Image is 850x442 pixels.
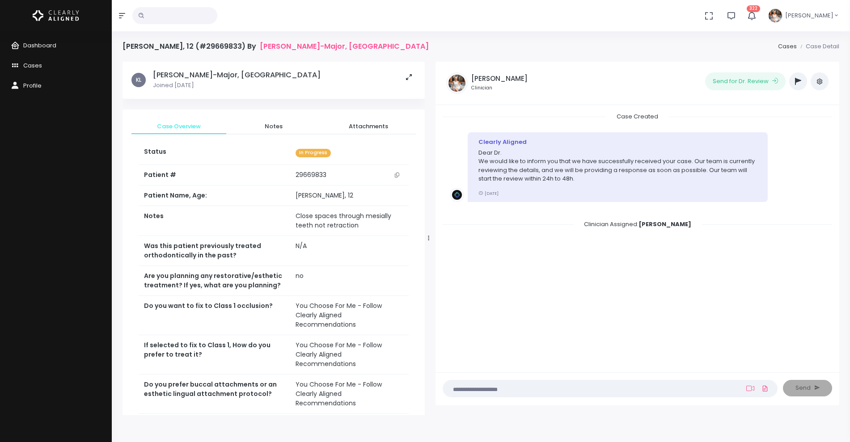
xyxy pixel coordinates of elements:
[139,142,290,164] th: Status
[767,8,783,24] img: Header Avatar
[290,185,409,206] td: [PERSON_NAME], 12
[23,41,56,50] span: Dashboard
[744,385,756,392] a: Add Loom Video
[139,122,219,131] span: Case Overview
[290,414,409,434] td: 4
[233,122,314,131] span: Notes
[23,81,42,90] span: Profile
[131,73,146,87] span: KL
[260,42,429,51] a: [PERSON_NAME]-Major, [GEOGRAPHIC_DATA]
[139,266,290,296] th: Are you planning any restorative/esthetic treatment? If yes, what are you planning?
[760,380,770,396] a: Add Files
[797,42,839,51] li: Case Detail
[290,375,409,414] td: You Choose For Me - Follow Clearly Aligned Recommendations
[153,81,321,90] p: Joined [DATE]
[23,61,42,70] span: Cases
[33,6,79,25] img: Logo Horizontal
[290,335,409,375] td: You Choose For Me - Follow Clearly Aligned Recommendations
[573,217,702,231] span: Clinician Assigned:
[139,164,290,185] th: Patient #
[705,72,786,90] button: Send for Dr. Review
[471,84,528,92] small: Clinician
[139,236,290,266] th: Was this patient previously treated orthodontically in the past?
[478,148,757,183] p: Dear Dr. We would like to inform you that we have successfully received your case. Our team is cu...
[139,335,290,375] th: If selected to fix to Class 1, How do you prefer to treat it?
[785,11,833,20] span: [PERSON_NAME]
[290,165,409,185] td: 29669833
[478,138,757,147] div: Clearly Aligned
[139,414,290,434] th: What is your comfort level with elastics?
[139,296,290,335] th: Do you want to fix to Class 1 occlusion?
[290,266,409,296] td: no
[139,185,290,206] th: Patient Name, Age:
[747,5,760,12] span: 322
[123,42,429,51] h4: [PERSON_NAME], 12 (#29669833) By
[296,149,331,157] span: In Progress
[443,112,832,363] div: scrollable content
[606,109,669,123] span: Case Created
[153,71,321,80] h5: [PERSON_NAME]-Major, [GEOGRAPHIC_DATA]
[471,75,528,83] h5: [PERSON_NAME]
[139,206,290,236] th: Notes
[778,42,797,51] a: Cases
[478,190,499,196] small: [DATE]
[290,296,409,335] td: You Choose For Me - Follow Clearly Aligned Recommendations
[328,122,409,131] span: Attachments
[290,206,409,236] td: Close spaces through mesially teeth not retraction
[123,62,425,415] div: scrollable content
[290,236,409,266] td: N/A
[639,220,691,228] b: [PERSON_NAME]
[139,375,290,414] th: Do you prefer buccal attachments or an esthetic lingual attachment protocol?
